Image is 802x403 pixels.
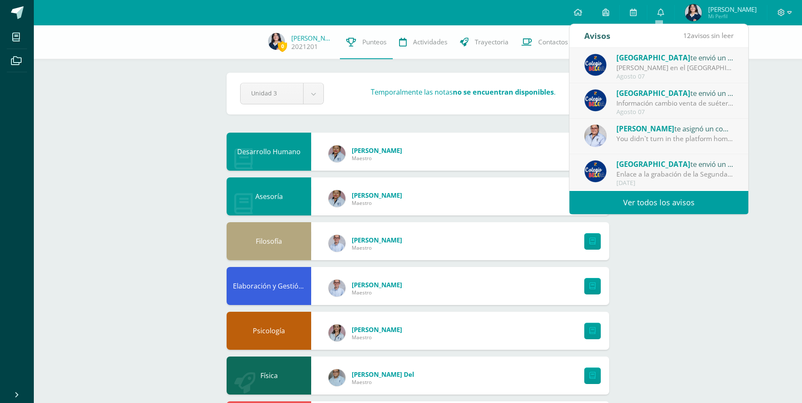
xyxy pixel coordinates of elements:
span: [PERSON_NAME] del [352,370,414,378]
span: [PERSON_NAME] [352,146,402,155]
div: te envió un aviso [616,87,734,98]
div: te asignó un comentario en 'PLATAFORM' para 'Comunicación y Lenguaje L3 (Inglés) 4' [616,123,734,134]
div: Enlace a la grabación de la Segunda Reunión Formativa (17 de julio): Estimada Comunidad Educativa... [616,169,734,179]
span: [PERSON_NAME] [352,236,402,244]
span: Maestro [352,378,414,386]
img: 05091304216df6e21848a617ddd75094.png [328,280,345,297]
a: [PERSON_NAME] [291,34,334,42]
img: 919ad801bb7643f6f997765cf4083301.png [584,160,607,182]
span: 0 [278,41,287,52]
div: Filosofía [227,222,311,260]
a: Ver todos los avisos [569,191,748,214]
img: f9f79b6582c409e48e29a3a1ed6b6674.png [328,190,345,207]
a: Trayectoria [454,25,515,59]
span: Unidad 3 [251,83,293,103]
a: 2021201 [291,42,318,51]
span: [PERSON_NAME] [708,5,757,14]
div: Información cambio venta de suéter y chaleco del Colegio - Tejidos Piemont -: Estimados Padres de... [616,98,734,108]
div: [DATE] [616,180,734,187]
div: Psicología [227,312,311,350]
h3: Temporalmente las notas . [371,87,556,97]
span: [PERSON_NAME] [352,325,402,334]
img: 35a8d4e6a1de136e1f9cf0fc85b62773.png [328,324,345,341]
div: Agosto 07 [616,109,734,116]
span: Mi Perfil [708,13,757,20]
img: 919ad801bb7643f6f997765cf4083301.png [584,89,607,112]
a: Contactos [515,25,574,59]
div: Avisos [584,24,610,47]
span: 12 [683,31,691,40]
span: Maestro [352,289,402,296]
span: [PERSON_NAME] [352,191,402,199]
div: Desarrollo Humano [227,133,311,171]
img: 919ad801bb7643f6f997765cf4083301.png [584,54,607,76]
img: 2ae3b50cfd2585439a92959790b77830.png [584,125,607,147]
span: Maestro [352,199,402,207]
a: Unidad 3 [241,83,323,104]
div: Abuelitos Heladeros en el Colegio Belga.: Estimados padres y madres de familia: Les saludamos cor... [616,63,734,73]
div: You didn`t turn in the platform homework [616,134,734,144]
span: Trayectoria [475,38,509,46]
span: Actividades [413,38,447,46]
span: [PERSON_NAME] [616,124,674,133]
img: 6328686b3bae3e949ba257b6aa868a48.png [268,33,285,50]
div: Agosto 07 [616,73,734,80]
div: Asesoría [227,177,311,215]
img: 6328686b3bae3e949ba257b6aa868a48.png [685,4,702,21]
img: 9bda7905687ab488ca4bd408901734b0.png [328,369,345,386]
img: 05091304216df6e21848a617ddd75094.png [328,235,345,252]
span: Punteos [362,38,386,46]
span: Maestro [352,334,402,341]
span: Maestro [352,244,402,251]
img: f9f79b6582c409e48e29a3a1ed6b6674.png [328,145,345,162]
strong: no se encuentran disponibles [453,87,554,97]
div: Física [227,357,311,395]
div: te envió un aviso [616,158,734,169]
span: Contactos [538,38,568,46]
a: Actividades [393,25,454,59]
div: te envió un aviso [616,52,734,63]
span: [PERSON_NAME] [352,280,402,289]
span: [GEOGRAPHIC_DATA] [616,53,690,63]
span: [GEOGRAPHIC_DATA] [616,88,690,98]
span: Maestro [352,155,402,162]
span: avisos sin leer [683,31,734,40]
a: Punteos [340,25,393,59]
div: Elaboración y Gestión de Proyectos [227,267,311,305]
span: [GEOGRAPHIC_DATA] [616,159,690,169]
